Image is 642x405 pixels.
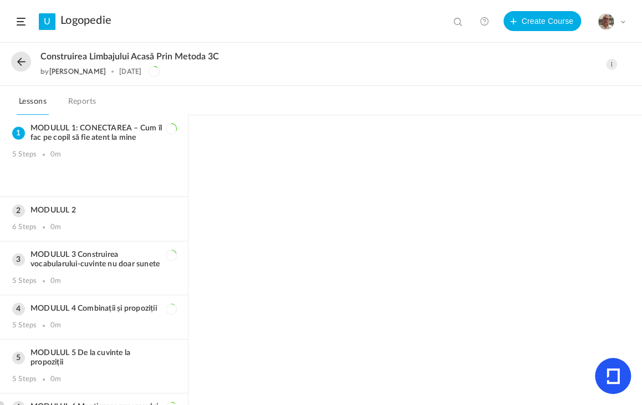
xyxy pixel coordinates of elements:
span: Construirea limbajului acasă prin Metoda 3C [40,52,219,62]
div: [DATE] [119,68,141,75]
a: Logopedie [60,14,111,27]
div: 0m [50,150,61,159]
div: 5 Steps [12,375,37,384]
a: Lessons [17,94,49,115]
div: 0m [50,223,61,232]
div: 5 Steps [12,277,37,286]
h3: MODULUL 3 Construirea vocabularului-cuvinte nu doar sunete [12,250,176,269]
button: Create Course [503,11,581,31]
h3: MODULUL 2 [12,206,176,215]
h3: MODULUL 1: CONECTAREA – Cum îl fac pe copil să fie atent la mine [12,124,176,143]
a: U [39,13,55,30]
div: 6 Steps [12,223,37,232]
div: 0m [50,277,61,286]
img: eu.png [598,14,614,29]
a: [PERSON_NAME] [49,67,106,75]
div: by [40,68,106,75]
h3: MODULUL 4 Combinații și propoziții [12,304,176,313]
h3: MODULUL 5 De la cuvinte la propoziții [12,348,176,367]
div: 0m [50,321,61,330]
div: 5 Steps [12,321,37,330]
div: 5 Steps [12,150,37,159]
a: Reports [66,94,99,115]
div: 0m [50,375,61,384]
